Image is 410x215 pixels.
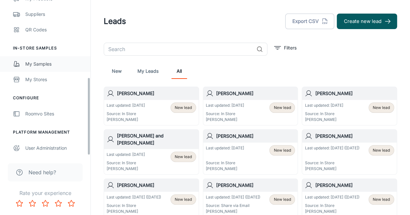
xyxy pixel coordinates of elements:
a: New [109,63,124,79]
h1: Leads [104,16,126,27]
p: Last updated: [DATE] [305,102,343,108]
p: [PERSON_NAME] [206,166,244,172]
button: filter [273,43,298,53]
h6: [PERSON_NAME] [216,133,295,140]
p: Last updated: [DATE] ([DATE]) [107,194,161,200]
a: [PERSON_NAME]Last updated: [DATE]Source: In Store[PERSON_NAME]New lead [203,87,298,125]
span: New lead [175,197,192,202]
button: Rate 1 star [13,197,26,210]
p: Last updated: [DATE] [206,145,244,151]
p: Last updated: [DATE] ([DATE]) [305,194,359,200]
p: Source: In Store [206,111,244,117]
button: Create new lead [337,14,397,29]
p: [PERSON_NAME] [206,117,244,123]
p: Source: In Store [206,160,244,166]
p: [PERSON_NAME] [107,209,161,214]
p: Source: In Store [305,160,359,166]
button: Rate 5 star [65,197,78,210]
button: Rate 3 star [39,197,52,210]
div: Roomvo Sites [25,110,84,117]
div: User Administration [25,145,84,152]
span: New lead [274,105,291,111]
button: Rate 4 star [52,197,65,210]
a: [PERSON_NAME]Last updated: [DATE]Source: In Store[PERSON_NAME]New lead [302,87,397,125]
div: My Stores [25,76,84,83]
div: Suppliers [25,11,84,18]
a: [PERSON_NAME] and [PERSON_NAME]Last updated: [DATE]Source: In Store[PERSON_NAME]New lead [104,129,199,175]
p: [PERSON_NAME] [107,166,145,172]
a: All [171,63,187,79]
p: [PERSON_NAME] [107,117,145,123]
p: [PERSON_NAME] [206,209,260,214]
h6: [PERSON_NAME] [216,90,295,97]
a: [PERSON_NAME]Last updated: [DATE] ([DATE])Source: In Store[PERSON_NAME]New lead [302,129,397,175]
button: Rate 2 star [26,197,39,210]
a: [PERSON_NAME]Last updated: [DATE]Source: In Store[PERSON_NAME]New lead [203,129,298,175]
h6: [PERSON_NAME] and [PERSON_NAME] [117,132,196,146]
span: New lead [175,105,192,111]
span: New lead [373,147,390,153]
p: Last updated: [DATE] ([DATE]) [206,194,260,200]
h6: [PERSON_NAME] [216,182,295,189]
p: Rate your experience [5,189,85,197]
h6: [PERSON_NAME] [315,133,394,140]
p: Source: In Store [305,203,359,209]
button: Export CSV [285,14,334,29]
span: New lead [373,105,390,111]
h6: [PERSON_NAME] [117,90,196,97]
p: Source: In Store [107,160,145,166]
p: [PERSON_NAME] [305,209,359,214]
p: Source: In Store [107,111,145,117]
p: Last updated: [DATE] [107,152,145,157]
span: New lead [373,197,390,202]
h6: [PERSON_NAME] [315,182,394,189]
div: My Samples [25,60,84,68]
p: Source: In Store [305,111,343,117]
p: Last updated: [DATE] [107,102,145,108]
a: [PERSON_NAME]Last updated: [DATE]Source: In Store[PERSON_NAME]New lead [104,87,199,125]
p: [PERSON_NAME] [305,166,359,172]
span: New lead [274,197,291,202]
p: Source: In Store [107,203,161,209]
h6: [PERSON_NAME] [315,90,394,97]
span: Need help? [29,168,56,176]
span: New lead [175,154,192,160]
p: Filters [284,44,297,51]
p: Last updated: [DATE] ([DATE]) [305,145,359,151]
div: QR Codes [25,26,84,33]
span: New lead [274,147,291,153]
p: [PERSON_NAME] [305,117,343,123]
p: Source: Share via Email [206,203,260,209]
a: My Leads [137,63,158,79]
h6: [PERSON_NAME] [117,182,196,189]
p: Last updated: [DATE] [206,102,244,108]
input: Search [104,43,254,56]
